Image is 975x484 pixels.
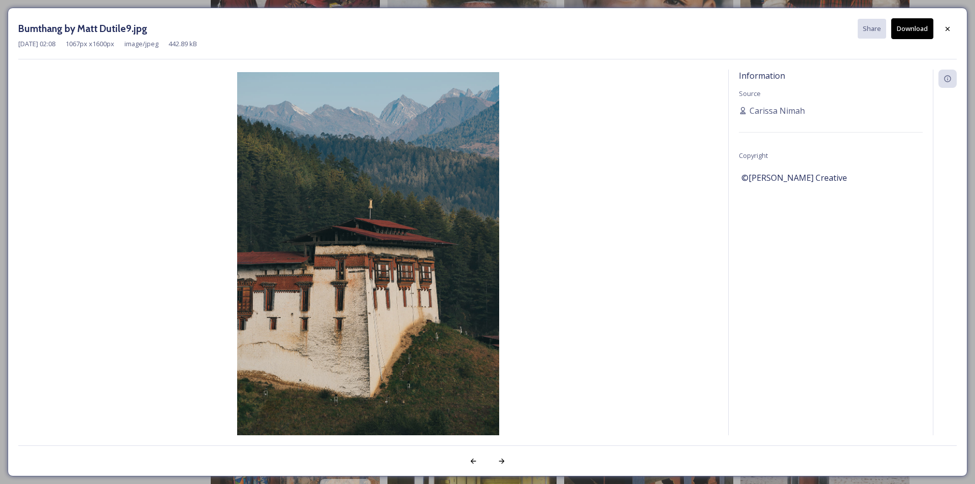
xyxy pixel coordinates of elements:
[66,39,114,49] span: 1067 px x 1600 px
[18,72,718,465] img: Bumthang%20by%20Matt%20Dutile9.jpg
[891,18,933,39] button: Download
[18,21,147,36] h3: Bumthang by Matt Dutile9.jpg
[169,39,197,49] span: 442.89 kB
[124,39,158,49] span: image/jpeg
[858,19,886,39] button: Share
[741,172,847,184] span: ©[PERSON_NAME] Creative
[750,105,805,117] span: Carissa Nimah
[739,70,785,81] span: Information
[18,39,55,49] span: [DATE] 02:08
[739,151,768,160] span: Copyright
[739,89,761,98] span: Source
